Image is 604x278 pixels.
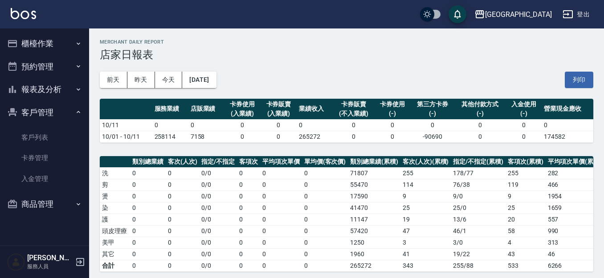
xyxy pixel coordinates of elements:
td: 0 [506,131,542,142]
td: 25 [400,202,451,214]
div: 卡券販賣 [263,100,294,109]
td: 0 [130,248,166,260]
td: 0 [237,179,260,190]
td: 0 [302,214,348,225]
td: 其它 [100,248,130,260]
th: 客項次 [237,156,260,168]
td: 0 [166,214,200,225]
td: 265272 [348,260,400,271]
td: -90690 [410,131,454,142]
h3: 店家日報表 [100,48,593,61]
td: 25 / 0 [451,202,506,214]
div: (不入業績) [335,109,372,118]
button: 櫃檯作業 [4,32,86,55]
td: 0 / 0 [199,237,237,248]
td: 0 [166,248,200,260]
td: 0 [130,167,166,179]
td: 11147 [348,214,400,225]
td: 1960 [348,248,400,260]
td: 0 / 0 [199,190,237,202]
button: 昨天 [127,72,155,88]
td: 0 [237,214,260,225]
td: 0 [297,119,333,131]
td: 0 [260,167,302,179]
td: 0 [506,119,542,131]
td: 染 [100,202,130,214]
a: 卡券管理 [4,148,86,168]
div: (-) [412,109,452,118]
td: 剪 [100,179,130,190]
td: 0 [130,214,166,225]
td: 0 [130,237,166,248]
th: 客項次(累積) [506,156,546,168]
td: 0 [166,190,200,202]
td: 178 / 77 [451,167,506,179]
td: 13 / 6 [451,214,506,225]
td: 0 [374,119,410,131]
button: save [449,5,466,23]
td: 0 / 0 [199,214,237,225]
td: 19 / 22 [451,248,506,260]
div: (入業績) [263,109,294,118]
td: 0 [166,179,200,190]
td: 美甲 [100,237,130,248]
td: 0/0 [199,260,237,271]
td: 46 / 1 [451,225,506,237]
td: 58 [506,225,546,237]
td: 0 [260,190,302,202]
th: 指定/不指定 [199,156,237,168]
td: 343 [400,260,451,271]
td: 0 [302,248,348,260]
td: 255/88 [451,260,506,271]
td: 0 [302,179,348,190]
td: 0 [224,119,261,131]
div: (-) [457,109,503,118]
td: 0 [302,190,348,202]
th: 客次(人次)(累積) [400,156,451,168]
p: 服務人員 [27,262,73,270]
td: 255 [400,167,451,179]
td: 47 [400,225,451,237]
div: 卡券使用 [227,100,258,109]
td: 174582 [542,131,593,142]
td: 57420 [348,225,400,237]
td: 洗 [100,167,130,179]
td: 0 / 0 [199,202,237,214]
button: 今天 [155,72,183,88]
td: 0 [302,225,348,237]
div: (-) [376,109,408,118]
td: 0 [302,202,348,214]
td: 0 [542,119,593,131]
td: 0 [166,237,200,248]
a: 入金管理 [4,169,86,189]
td: 114 [400,179,451,190]
td: 9 [506,190,546,202]
th: 營業現金應收 [542,99,593,120]
td: 0 [261,131,297,142]
th: 客次(人次) [166,156,200,168]
td: 533 [506,260,546,271]
td: 1250 [348,237,400,248]
td: 0 [166,260,200,271]
th: 指定/不指定(累積) [451,156,506,168]
td: 0 [166,167,200,179]
td: 0 [454,119,506,131]
td: 9 [400,190,451,202]
td: 0 [188,119,224,131]
th: 平均項次單價 [260,156,302,168]
button: [DATE] [182,72,216,88]
td: 41 [400,248,451,260]
th: 業績收入 [297,99,333,120]
a: 客戶列表 [4,127,86,148]
button: 預約管理 [4,55,86,78]
td: 0 [260,202,302,214]
td: 55470 [348,179,400,190]
td: 0 / 0 [199,225,237,237]
td: 0 [260,260,302,271]
td: 合計 [100,260,130,271]
td: 0 [166,225,200,237]
h2: Merchant Daily Report [100,39,593,45]
td: 0 [302,237,348,248]
div: (入業績) [227,109,258,118]
td: 10/01 - 10/11 [100,131,152,142]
